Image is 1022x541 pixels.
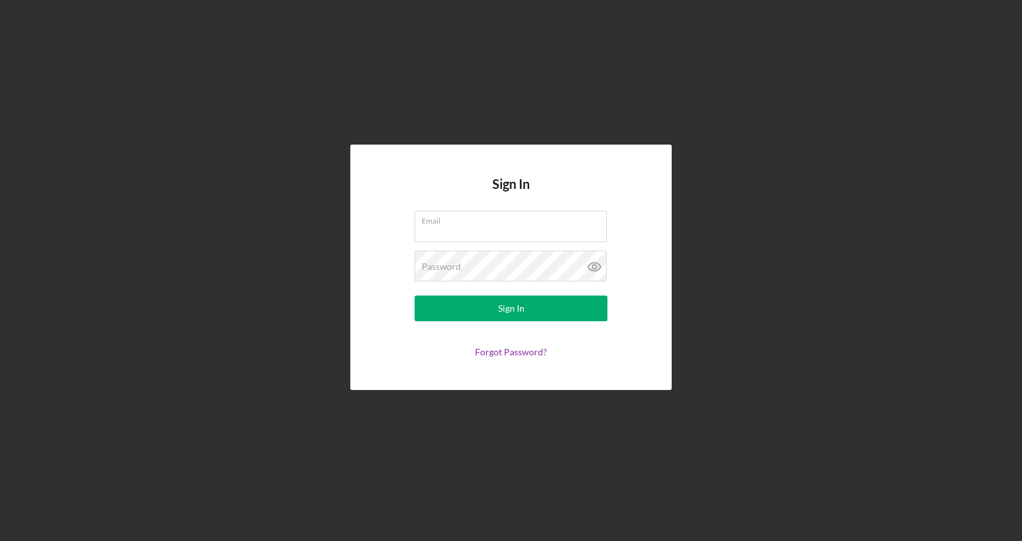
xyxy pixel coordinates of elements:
div: Sign In [498,296,524,321]
h4: Sign In [492,177,530,211]
a: Forgot Password? [475,346,547,357]
label: Password [422,262,461,272]
label: Email [422,211,607,226]
button: Sign In [415,296,607,321]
